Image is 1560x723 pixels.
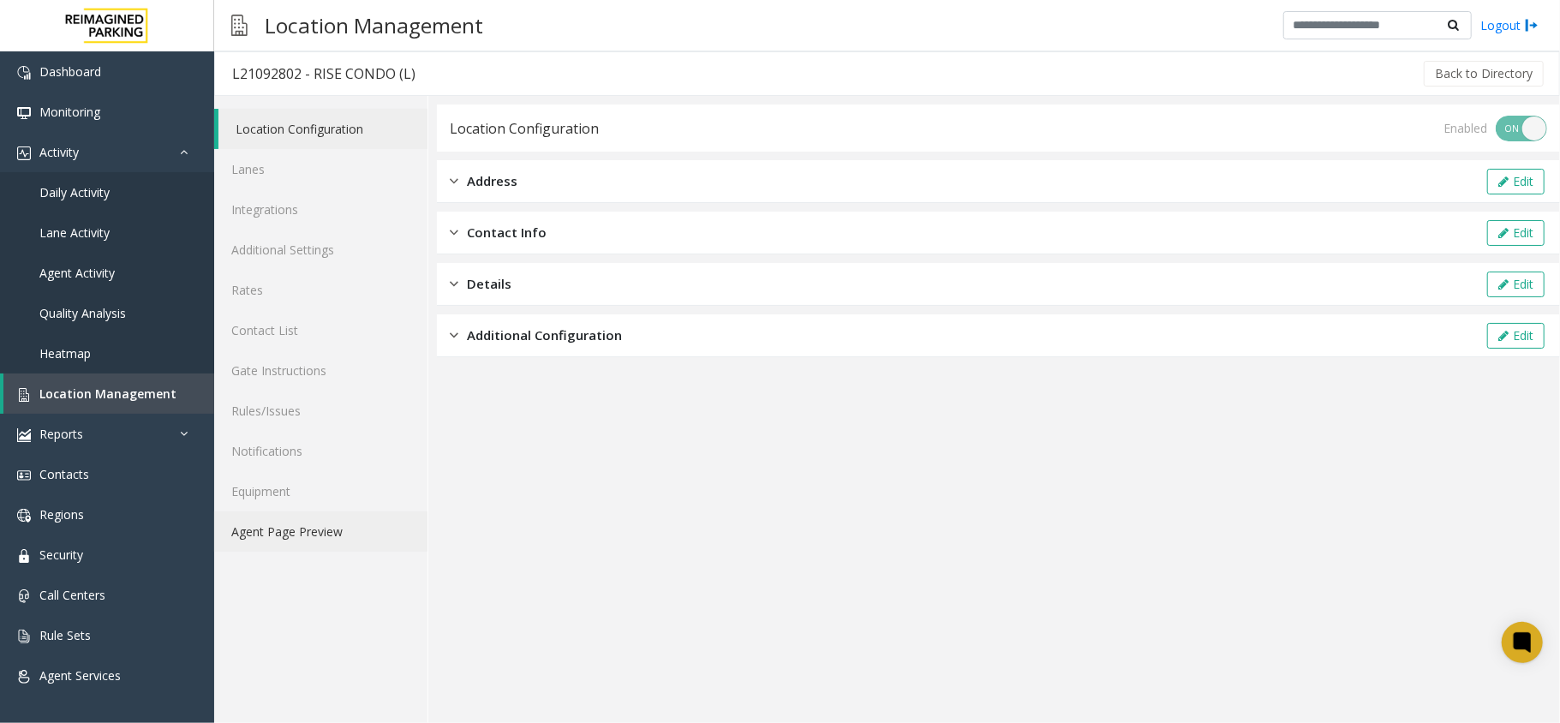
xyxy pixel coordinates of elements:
span: Regions [39,506,84,523]
a: Location Configuration [218,109,427,149]
span: Agent Services [39,667,121,684]
h3: Location Management [256,4,492,46]
a: Equipment [214,471,427,511]
div: Location Configuration [450,117,599,140]
img: 'icon' [17,66,31,80]
span: Rule Sets [39,627,91,643]
span: Security [39,547,83,563]
a: Agent Page Preview [214,511,427,552]
img: 'icon' [17,146,31,160]
a: Additional Settings [214,230,427,270]
div: L21092802 - RISE CONDO (L) [232,63,415,85]
button: Back to Directory [1424,61,1544,87]
a: Rules/Issues [214,391,427,431]
img: 'icon' [17,388,31,402]
img: closed [450,223,458,242]
img: logout [1525,16,1539,34]
span: Address [467,171,517,191]
span: Dashboard [39,63,101,80]
img: 'icon' [17,670,31,684]
button: Edit [1487,323,1545,349]
span: Reports [39,426,83,442]
button: Edit [1487,220,1545,246]
a: Gate Instructions [214,350,427,391]
span: Contacts [39,466,89,482]
span: Heatmap [39,345,91,361]
span: Additional Configuration [467,326,622,345]
span: Agent Activity [39,265,115,281]
a: Integrations [214,189,427,230]
a: Notifications [214,431,427,471]
button: Edit [1487,272,1545,297]
span: Location Management [39,385,176,402]
a: Lanes [214,149,427,189]
img: closed [450,326,458,345]
button: Edit [1487,169,1545,194]
span: Daily Activity [39,184,110,200]
span: Contact Info [467,223,547,242]
img: 'icon' [17,630,31,643]
img: 'icon' [17,106,31,120]
span: Monitoring [39,104,100,120]
img: closed [450,274,458,294]
a: Logout [1480,16,1539,34]
span: Call Centers [39,587,105,603]
span: Details [467,274,511,294]
span: Activity [39,144,79,160]
span: Lane Activity [39,224,110,241]
img: 'icon' [17,469,31,482]
span: Quality Analysis [39,305,126,321]
a: Contact List [214,310,427,350]
img: 'icon' [17,509,31,523]
a: Rates [214,270,427,310]
img: pageIcon [231,4,248,46]
img: 'icon' [17,589,31,603]
a: Location Management [3,373,214,414]
div: Enabled [1443,119,1487,137]
img: 'icon' [17,549,31,563]
img: closed [450,171,458,191]
img: 'icon' [17,428,31,442]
